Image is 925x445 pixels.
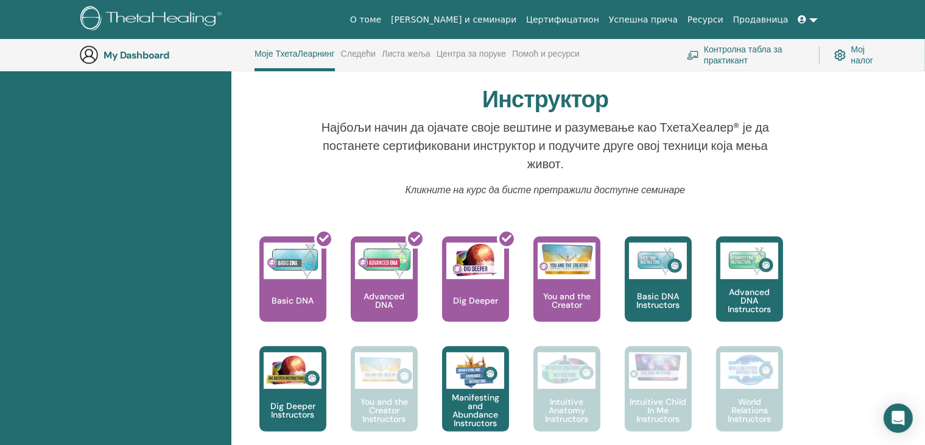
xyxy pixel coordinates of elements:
[351,237,418,346] a: Advanced DNA Advanced DNA
[884,404,913,433] div: Open Intercom Messenger
[482,86,608,114] h2: Инструктор
[834,47,846,63] img: cog.svg
[345,9,386,31] a: О томе
[625,397,692,423] p: Intuitive Child In Me Instructors
[442,393,509,427] p: Manifesting and Abundance Instructors
[437,49,506,68] a: Центра за поруке
[80,6,226,34] img: logo.png
[521,9,604,31] a: Цертифицатион
[716,237,783,346] a: Advanced DNA Instructors Advanced DNA Instructors
[264,243,322,279] img: Basic DNA
[386,9,521,31] a: [PERSON_NAME] и семинари
[720,243,778,279] img: Advanced DNA Instructors
[716,397,783,423] p: World Relations Instructors
[538,352,596,389] img: Intuitive Anatomy Instructors
[512,49,580,68] a: Помоћ и ресурси
[264,352,322,389] img: Dig Deeper Instructors
[625,237,692,346] a: Basic DNA Instructors Basic DNA Instructors
[533,397,600,423] p: Intuitive Anatomy Instructors
[446,352,504,389] img: Manifesting and Abundance Instructors
[834,41,882,68] a: Мој налог
[442,237,509,346] a: Dig Deeper Dig Deeper
[629,243,687,279] img: Basic DNA Instructors
[629,352,687,382] img: Intuitive Child In Me Instructors
[303,118,787,173] p: Најбољи начин да ојачате своје вештине и разумевање као ТхетаХеалер® је да постанете сертификован...
[255,49,335,71] a: Моје ТхетаЛеарнинг
[683,9,728,31] a: Ресурси
[604,9,683,31] a: Успешна прича
[355,243,413,279] img: Advanced DNA
[533,237,600,346] a: You and the Creator You and the Creator
[259,237,326,346] a: Basic DNA Basic DNA
[687,51,699,60] img: chalkboard-teacher.svg
[625,292,692,309] p: Basic DNA Instructors
[446,243,504,279] img: Dig Deeper
[355,352,413,389] img: You and the Creator Instructors
[351,292,418,309] p: Advanced DNA
[303,183,787,198] p: Кликните на курс да бисте претражили доступне семинаре
[720,352,778,389] img: World Relations Instructors
[448,296,503,305] p: Dig Deeper
[104,49,225,61] h3: My Dashboard
[259,402,326,419] p: Dig Deeper Instructors
[351,397,418,423] p: You and the Creator Instructors
[382,49,431,68] a: Листа жеља
[728,9,793,31] a: Продавница
[341,49,376,68] a: Следећи
[687,41,804,68] a: Контролна табла за практикант
[533,292,600,309] p: You and the Creator
[79,45,99,65] img: generic-user-icon.jpg
[538,243,596,276] img: You and the Creator
[716,288,783,313] p: Advanced DNA Instructors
